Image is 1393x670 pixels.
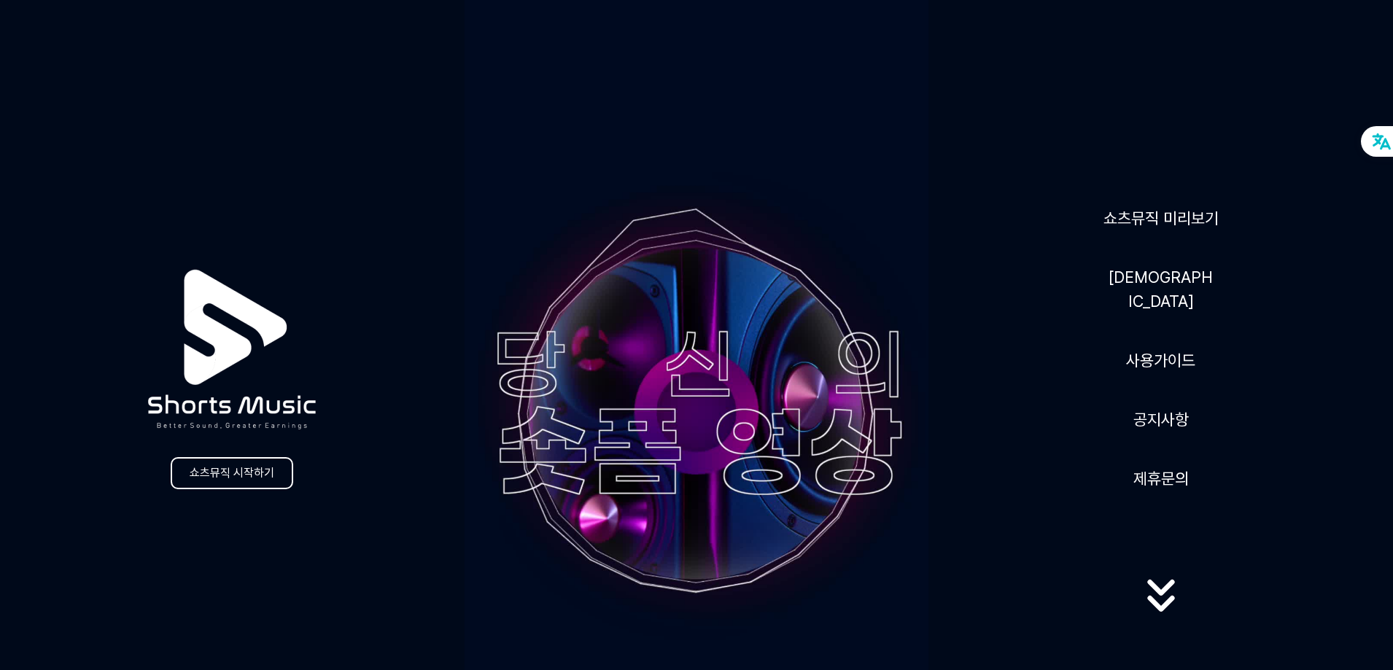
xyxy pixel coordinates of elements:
a: [DEMOGRAPHIC_DATA] [1103,260,1219,319]
img: logo [112,230,352,469]
button: 제휴문의 [1128,461,1195,496]
a: 사용가이드 [1120,343,1201,378]
a: 쇼츠뮤직 시작하기 [171,457,293,489]
a: 쇼츠뮤직 미리보기 [1098,200,1225,236]
a: 공지사항 [1128,402,1195,437]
